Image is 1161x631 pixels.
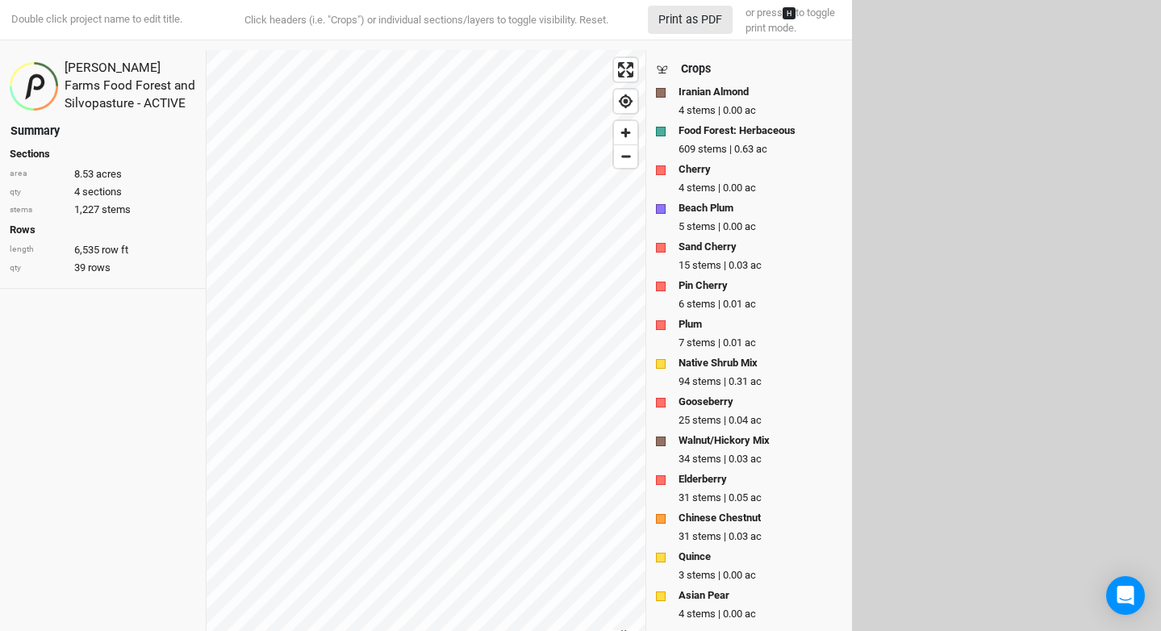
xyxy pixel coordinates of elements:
[679,374,842,389] div: 94 stems | 0.31 ac
[679,452,842,466] div: 34 stems | 0.03 ac
[10,168,66,180] div: area
[679,568,842,583] div: 3 stems | 0.00 ac
[679,85,749,99] strong: Iranian Almond
[88,261,111,275] span: rows
[679,317,702,332] strong: Plum
[65,60,196,112] div: Wally Farms Food Forest and Silvopasture - ACTIVE
[10,261,196,275] div: 39
[679,491,842,505] div: 31 stems | 0.05 ac
[212,12,640,28] div: Click headers (i.e. "Crops") or individual sections/layers to toggle visibility.
[648,6,733,34] button: Print as PDF
[679,181,842,195] div: 4 stems | 0.00 ac
[10,203,196,217] div: 1,227
[102,203,131,217] span: stems
[679,472,727,487] strong: Elderberry
[679,103,842,118] div: 4 stems | 0.00 ac
[102,243,128,257] span: row ft
[679,607,842,621] div: 4 stems | 0.00 ac
[10,262,66,274] div: qty
[10,167,196,182] div: 8.53
[679,356,758,370] strong: Native Shrub Mix
[96,167,122,182] span: acres
[10,204,66,216] div: stems
[679,258,842,273] div: 15 stems | 0.03 ac
[679,588,729,603] strong: Asian Pear
[82,185,122,199] span: sections
[679,278,728,293] strong: Pin Cherry
[679,550,711,564] strong: Quince
[679,433,770,448] strong: Walnut/Hickory Mix
[614,144,637,168] button: Zoom out
[679,336,842,350] div: 7 stems | 0.01 ac
[614,58,637,81] button: Enter fullscreen
[679,297,842,311] div: 6 stems | 0.01 ac
[679,142,842,157] div: 609 stems | 0.63 ac
[679,123,796,138] strong: Food Forest: Herbaceous
[614,121,637,144] button: Zoom in
[679,511,761,525] strong: Chinese Chestnut
[681,61,711,77] div: Crops
[10,186,66,198] div: qty
[679,219,842,234] div: 5 stems | 0.00 ac
[679,395,733,409] strong: Gooseberry
[679,162,711,177] strong: Cherry
[10,224,196,236] h4: Rows
[679,240,737,254] strong: Sand Cherry
[579,12,608,28] button: Reset.
[10,148,196,161] h4: Sections
[783,7,796,19] kbd: H
[10,62,65,111] img: Team logo
[1106,576,1145,615] div: Open Intercom Messenger
[10,185,196,199] div: 4
[679,529,842,544] div: 31 stems | 0.03 ac
[10,243,196,257] div: 6,535
[8,12,182,27] div: Double click project name to edit title.
[10,123,60,140] div: Summary
[614,145,637,168] span: Zoom out
[679,201,733,215] strong: Beach Plum
[10,244,66,256] div: length
[679,413,842,428] div: 25 stems | 0.04 ac
[614,90,637,113] button: Find my location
